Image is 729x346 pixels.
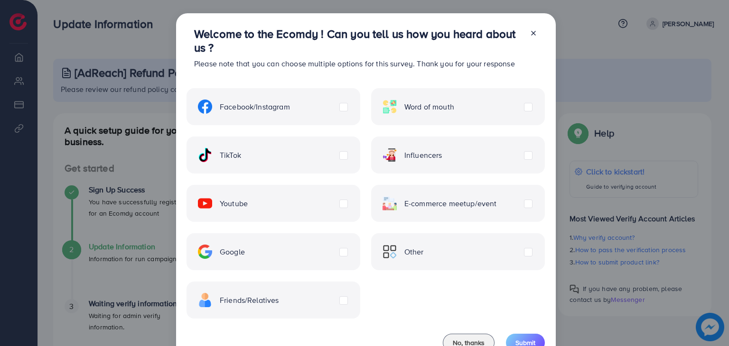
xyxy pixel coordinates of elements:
img: ic-ecommerce.d1fa3848.svg [383,196,397,210]
img: ic-youtube.715a0ca2.svg [198,196,212,210]
span: Word of mouth [404,101,454,112]
span: Friends/Relatives [220,295,279,306]
img: ic-influencers.a620ad43.svg [383,148,397,162]
img: ic-google.5bdd9b68.svg [198,245,212,259]
img: ic-freind.8e9a9d08.svg [198,293,212,307]
img: ic-tiktok.4b20a09a.svg [198,148,212,162]
span: Other [404,246,424,257]
h3: Welcome to the Ecomdy ! Can you tell us how you heard about us ? [194,27,522,55]
img: ic-other.99c3e012.svg [383,245,397,259]
span: Google [220,246,245,257]
p: Please note that you can choose multiple options for this survey. Thank you for your response [194,58,522,69]
span: TikTok [220,150,241,161]
img: ic-word-of-mouth.a439123d.svg [383,100,397,114]
span: E-commerce meetup/event [404,198,497,209]
span: Facebook/Instagram [220,101,290,112]
img: ic-facebook.134605ef.svg [198,100,212,114]
span: Youtube [220,198,248,209]
span: Influencers [404,150,442,161]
